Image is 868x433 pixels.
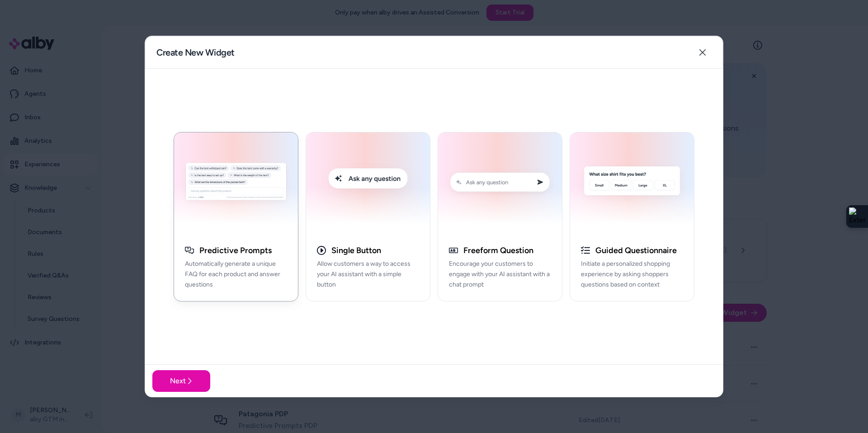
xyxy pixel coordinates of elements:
[595,245,677,256] h3: Guided Questionnaire
[174,132,298,301] button: Generative Q&A ExamplePredictive PromptsAutomatically generate a unique FAQ for each product and ...
[581,259,683,290] p: Initiate a personalized shopping experience by asking shoppers questions based on context
[449,259,551,290] p: Encourage your customers to engage with your AI assistant with a chat prompt
[152,370,210,392] button: Next
[331,245,381,256] h3: Single Button
[185,259,287,290] p: Automatically generate a unique FAQ for each product and answer questions
[443,138,557,229] img: Conversation Prompt Example
[306,132,430,301] button: Single Button Embed ExampleSingle ButtonAllow customers a way to access your AI assistant with a ...
[311,138,425,229] img: Single Button Embed Example
[576,138,689,229] img: AI Initial Question Example
[156,46,235,59] h2: Create New Widget
[317,259,419,290] p: Allow customers a way to access your AI assistant with a simple button
[179,138,292,229] img: Generative Q&A Example
[199,245,272,256] h3: Predictive Prompts
[463,245,533,256] h3: Freeform Question
[570,132,694,301] button: AI Initial Question ExampleGuided QuestionnaireInitiate a personalized shopping experience by ask...
[438,132,562,301] button: Conversation Prompt ExampleFreeform QuestionEncourage your customers to engage with your AI assis...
